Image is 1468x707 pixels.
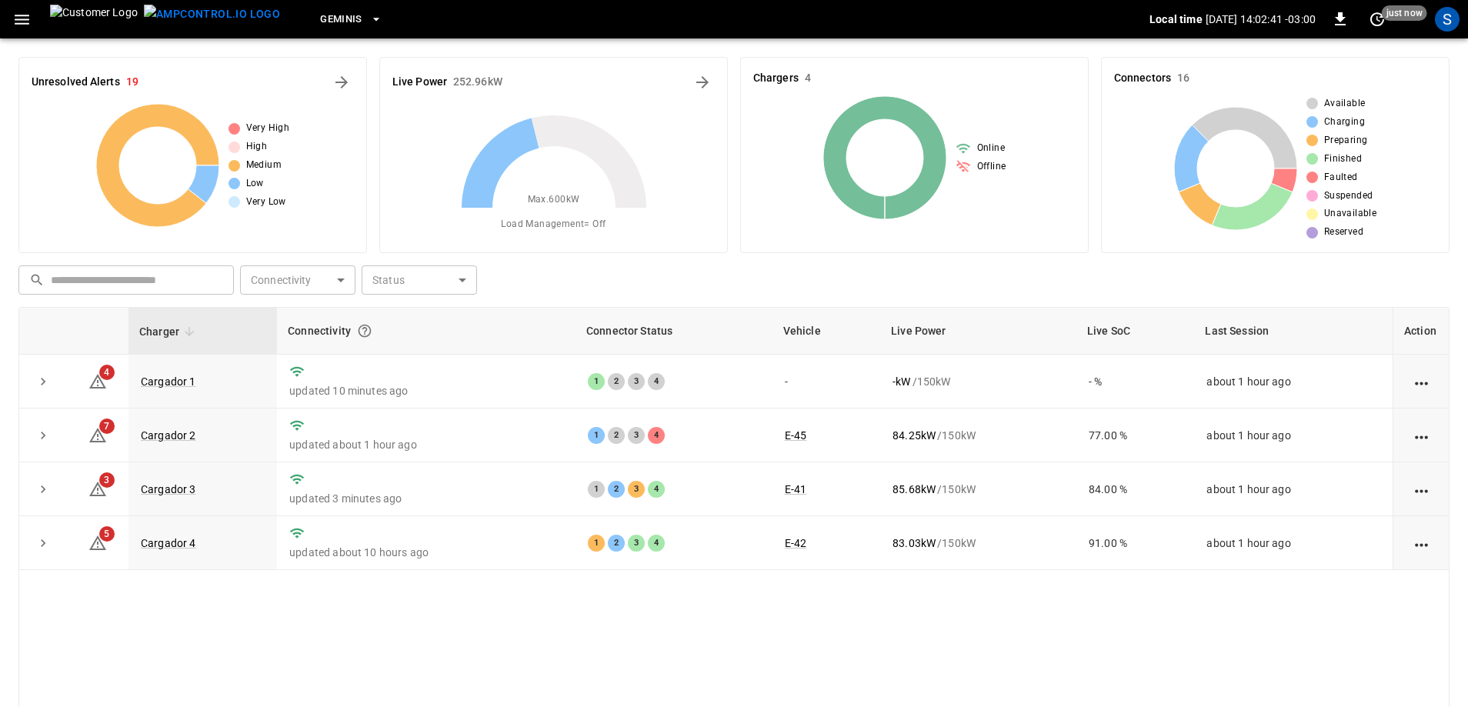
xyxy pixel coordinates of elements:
button: expand row [32,478,55,501]
th: Action [1393,308,1449,355]
p: 83.03 kW [892,535,936,551]
p: Local time [1149,12,1203,27]
th: Last Session [1194,308,1393,355]
div: 2 [608,373,625,390]
h6: Chargers [753,70,799,87]
td: about 1 hour ago [1194,355,1393,409]
td: - [772,355,880,409]
span: Reserved [1324,225,1363,240]
div: 4 [648,373,665,390]
a: E-41 [785,483,807,495]
h6: Unresolved Alerts [32,74,120,91]
div: 4 [648,535,665,552]
span: Online [977,141,1005,156]
span: Very High [246,121,290,136]
button: All Alerts [329,70,354,95]
div: action cell options [1412,374,1431,389]
button: Connection between the charger and our software. [351,317,379,345]
div: profile-icon [1435,7,1460,32]
div: 2 [608,427,625,444]
a: Cargador 4 [141,537,196,549]
div: 1 [588,373,605,390]
p: updated about 1 hour ago [289,437,563,452]
h6: 16 [1177,70,1189,87]
div: 1 [588,535,605,552]
span: 3 [99,472,115,488]
div: 1 [588,481,605,498]
div: 3 [628,373,645,390]
span: Geminis [320,11,362,28]
div: / 150 kW [892,374,1064,389]
span: Charging [1324,115,1365,130]
span: Suspended [1324,188,1373,204]
span: Low [246,176,264,192]
span: Unavailable [1324,206,1376,222]
th: Vehicle [772,308,880,355]
img: ampcontrol.io logo [144,5,280,24]
span: Very Low [246,195,286,210]
p: 85.68 kW [892,482,936,497]
div: 3 [628,535,645,552]
p: updated 10 minutes ago [289,383,563,399]
p: 84.25 kW [892,428,936,443]
td: 84.00 % [1076,462,1194,516]
td: about 1 hour ago [1194,409,1393,462]
a: 5 [88,536,107,549]
div: action cell options [1412,535,1431,551]
h6: 252.96 kW [453,74,502,91]
span: just now [1382,5,1427,21]
a: 7 [88,428,107,440]
h6: 19 [126,74,138,91]
span: Charger [139,322,199,341]
p: updated 3 minutes ago [289,491,563,506]
div: / 150 kW [892,535,1064,551]
div: action cell options [1412,428,1431,443]
button: set refresh interval [1365,7,1390,32]
span: 7 [99,419,115,434]
div: 2 [608,481,625,498]
td: 91.00 % [1076,516,1194,570]
span: Preparing [1324,133,1368,148]
td: about 1 hour ago [1194,516,1393,570]
a: Cargador 3 [141,483,196,495]
button: Geminis [314,5,389,35]
button: expand row [32,370,55,393]
span: Load Management = Off [501,217,606,232]
span: 5 [99,526,115,542]
img: Customer Logo [50,5,138,34]
span: Finished [1324,152,1362,167]
span: Faulted [1324,170,1358,185]
a: 3 [88,482,107,495]
a: Cargador 2 [141,429,196,442]
th: Live Power [880,308,1076,355]
div: / 150 kW [892,428,1064,443]
button: Energy Overview [690,70,715,95]
a: 4 [88,374,107,386]
button: expand row [32,532,55,555]
div: 1 [588,427,605,444]
div: 3 [628,481,645,498]
button: expand row [32,424,55,447]
p: - kW [892,374,910,389]
span: Medium [246,158,282,173]
div: 4 [648,481,665,498]
p: [DATE] 14:02:41 -03:00 [1206,12,1316,27]
div: 3 [628,427,645,444]
div: action cell options [1412,482,1431,497]
td: - % [1076,355,1194,409]
h6: Connectors [1114,70,1171,87]
p: updated about 10 hours ago [289,545,563,560]
h6: Live Power [392,74,447,91]
div: 2 [608,535,625,552]
h6: 4 [805,70,811,87]
a: Cargador 1 [141,375,196,388]
a: E-45 [785,429,807,442]
div: Connectivity [288,317,565,345]
th: Connector Status [576,308,772,355]
span: Available [1324,96,1366,112]
a: E-42 [785,537,807,549]
span: Offline [977,159,1006,175]
th: Live SoC [1076,308,1194,355]
span: Max. 600 kW [528,192,580,208]
span: 4 [99,365,115,380]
